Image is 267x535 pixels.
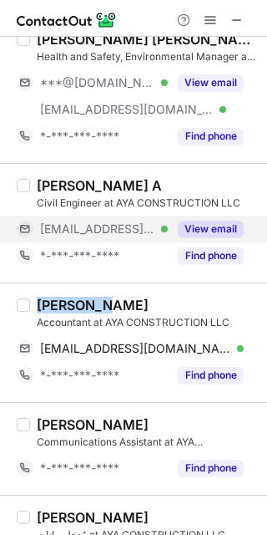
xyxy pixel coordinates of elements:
[37,49,257,64] div: Health and Safety, Environmental Manager at AYA CONSTRUCTION LLC
[37,315,257,330] div: Accountant at AYA CONSTRUCTION LLC
[40,75,155,90] span: ***@[DOMAIN_NAME]
[37,509,149,526] div: [PERSON_NAME]
[178,247,244,264] button: Reveal Button
[37,31,257,48] div: [PERSON_NAME] [PERSON_NAME]
[37,416,149,433] div: [PERSON_NAME]
[178,367,244,384] button: Reveal Button
[37,435,257,450] div: Communications Assistant at AYA CONSTRUCTION LLC
[37,177,162,194] div: [PERSON_NAME] A
[40,102,214,117] span: [EMAIL_ADDRESS][DOMAIN_NAME]
[40,341,231,356] span: [EMAIL_ADDRESS][DOMAIN_NAME]
[178,460,244,476] button: Reveal Button
[178,74,244,91] button: Reveal Button
[37,196,257,211] div: Civil Engineer at AYA CONSTRUCTION LLC
[178,128,244,145] button: Reveal Button
[40,222,155,237] span: [EMAIL_ADDRESS][DOMAIN_NAME]
[178,221,244,237] button: Reveal Button
[37,297,149,313] div: [PERSON_NAME]
[17,10,117,30] img: ContactOut v5.3.10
